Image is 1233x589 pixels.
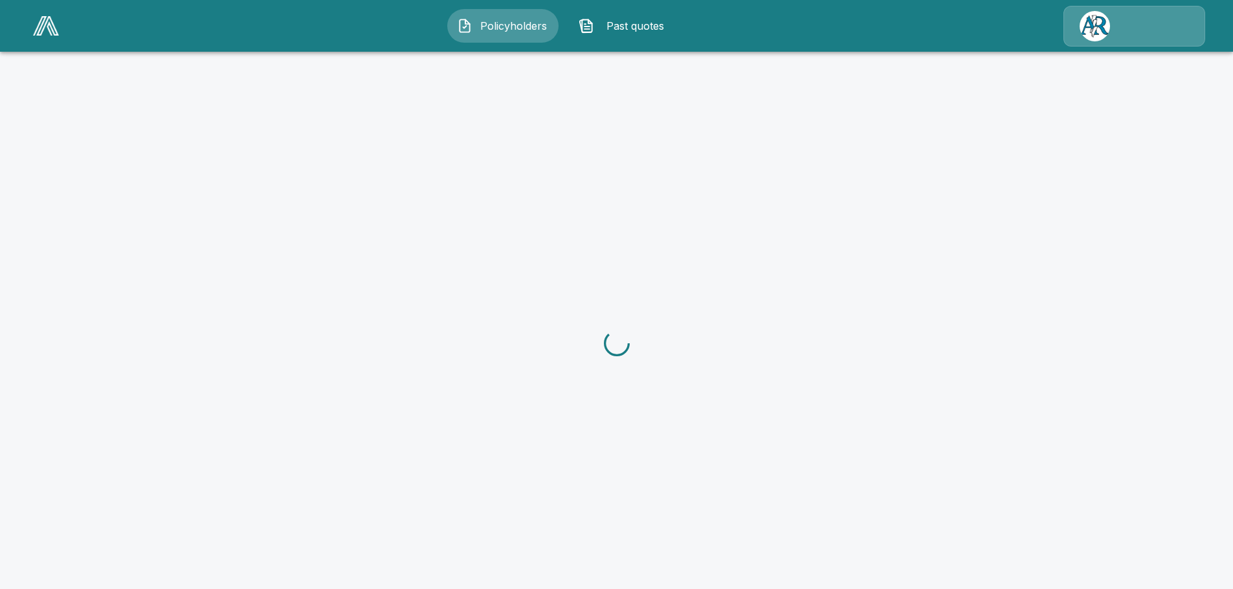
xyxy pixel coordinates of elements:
[478,18,549,34] span: Policyholders
[579,18,594,34] img: Past quotes Icon
[447,9,559,43] button: Policyholders IconPolicyholders
[33,16,59,36] img: AA Logo
[569,9,680,43] button: Past quotes IconPast quotes
[457,18,472,34] img: Policyholders Icon
[599,18,671,34] span: Past quotes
